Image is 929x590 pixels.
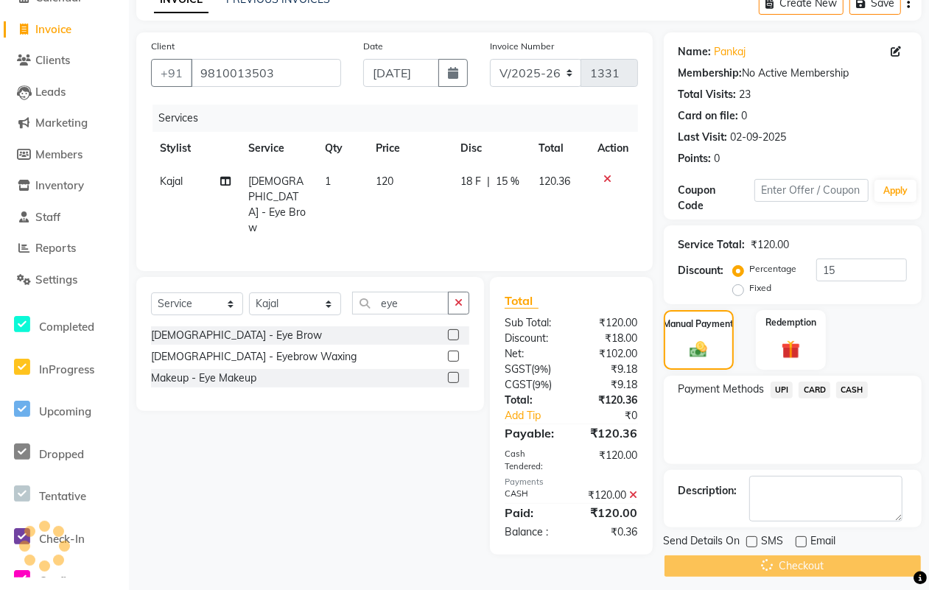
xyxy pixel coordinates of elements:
[684,340,712,359] img: _cash.svg
[715,44,746,60] a: Pankaj
[679,66,743,81] div: Membership:
[151,59,192,87] button: +91
[151,370,256,386] div: Makeup - Eye Makeup
[494,488,571,503] div: CASH
[39,362,94,376] span: InProgress
[376,175,393,188] span: 120
[571,424,648,442] div: ₹120.36
[771,382,793,398] span: UPI
[679,237,746,253] div: Service Total:
[494,377,571,393] div: ( )
[367,132,452,165] th: Price
[35,241,76,255] span: Reports
[35,22,71,36] span: Invoice
[571,377,648,393] div: ₹9.18
[4,240,125,257] a: Reports
[589,132,638,165] th: Action
[664,533,740,552] span: Send Details On
[494,315,571,331] div: Sub Total:
[39,320,94,334] span: Completed
[750,281,772,295] label: Fixed
[4,178,125,194] a: Inventory
[571,346,648,362] div: ₹102.00
[151,40,175,53] label: Client
[487,174,490,189] span: |
[539,175,570,188] span: 120.36
[679,483,737,499] div: Description:
[505,293,539,309] span: Total
[35,147,83,161] span: Members
[363,40,383,53] label: Date
[452,132,530,165] th: Disc
[248,175,306,234] span: [DEMOGRAPHIC_DATA] - Eye Brow
[679,382,765,397] span: Payment Methods
[35,273,77,287] span: Settings
[191,59,341,87] input: Search by Name/Mobile/Email/Code
[153,105,649,132] div: Services
[494,448,571,473] div: Cash Tendered:
[679,66,907,81] div: No Active Membership
[505,378,532,391] span: CGST
[742,108,748,124] div: 0
[679,108,739,124] div: Card on file:
[325,175,331,188] span: 1
[160,175,183,188] span: Kajal
[35,210,60,224] span: Staff
[571,393,648,408] div: ₹120.36
[762,533,784,552] span: SMS
[571,362,648,377] div: ₹9.18
[39,574,80,588] span: Confirm
[776,338,806,362] img: _gift.svg
[679,87,737,102] div: Total Visits:
[39,489,86,503] span: Tentative
[874,180,916,202] button: Apply
[151,328,322,343] div: [DEMOGRAPHIC_DATA] - Eye Brow
[584,408,649,424] div: ₹0
[799,382,830,398] span: CARD
[571,504,648,521] div: ₹120.00
[35,53,70,67] span: Clients
[494,504,571,521] div: Paid:
[679,263,724,278] div: Discount:
[750,262,797,275] label: Percentage
[571,488,648,503] div: ₹120.00
[751,237,790,253] div: ₹120.00
[39,447,84,461] span: Dropped
[316,132,367,165] th: Qty
[571,448,648,473] div: ₹120.00
[494,524,571,540] div: Balance :
[494,362,571,377] div: ( )
[494,346,571,362] div: Net:
[571,524,648,540] div: ₹0.36
[679,183,754,214] div: Coupon Code
[4,147,125,164] a: Members
[494,408,584,424] a: Add Tip
[460,174,481,189] span: 18 F
[496,174,519,189] span: 15 %
[151,349,357,365] div: [DEMOGRAPHIC_DATA] - Eyebrow Waxing
[811,533,836,552] span: Email
[352,292,449,315] input: Search or Scan
[663,317,734,331] label: Manual Payment
[4,52,125,69] a: Clients
[35,178,84,192] span: Inventory
[494,393,571,408] div: Total:
[4,272,125,289] a: Settings
[740,87,751,102] div: 23
[4,209,125,226] a: Staff
[571,315,648,331] div: ₹120.00
[35,116,88,130] span: Marketing
[530,132,589,165] th: Total
[715,151,721,166] div: 0
[151,132,239,165] th: Stylist
[754,179,869,202] input: Enter Offer / Coupon Code
[505,362,531,376] span: SGST
[494,424,571,442] div: Payable:
[731,130,787,145] div: 02-09-2025
[239,132,316,165] th: Service
[679,151,712,166] div: Points:
[679,130,728,145] div: Last Visit:
[535,379,549,390] span: 9%
[571,331,648,346] div: ₹18.00
[35,85,66,99] span: Leads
